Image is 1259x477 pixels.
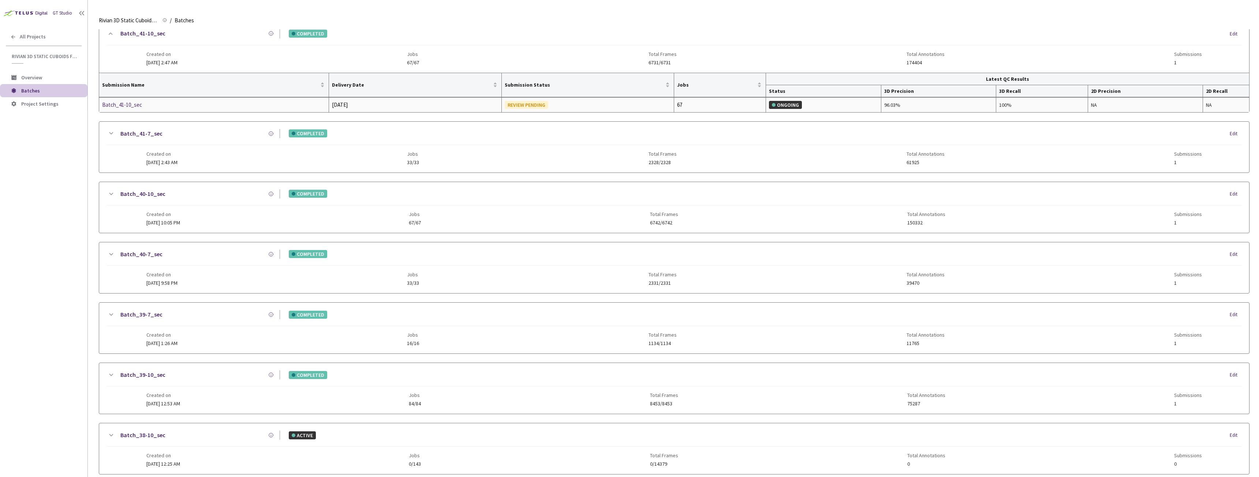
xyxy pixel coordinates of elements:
[1230,251,1242,258] div: Edit
[146,392,180,398] span: Created on
[407,341,419,346] span: 16/16
[505,82,664,88] span: Submission Status
[649,51,677,57] span: Total Frames
[146,272,178,277] span: Created on
[907,211,945,217] span: Total Annotations
[146,211,180,217] span: Created on
[1230,30,1242,38] div: Edit
[407,60,419,65] span: 67/67
[677,101,763,109] div: 67
[996,85,1088,97] th: 3D Recall
[99,73,329,97] th: Submission Name
[1174,461,1202,467] span: 0
[21,87,40,94] span: Batches
[907,461,945,467] span: 0
[120,310,162,319] a: Batch_39-7_sec
[21,101,59,107] span: Project Settings
[907,51,945,57] span: Total Annotations
[884,101,993,109] div: 96.03%
[907,453,945,458] span: Total Annotations
[650,211,678,217] span: Total Frames
[649,332,677,338] span: Total Frames
[649,60,677,65] span: 6731/6731
[505,101,548,109] div: REVIEW PENDING
[1174,280,1202,286] span: 1
[120,431,165,440] a: Batch_38-10_sec
[1206,101,1246,109] div: NA
[120,129,162,138] a: Batch_41-7_sec
[1174,272,1202,277] span: Submissions
[407,272,419,277] span: Jobs
[409,211,421,217] span: Jobs
[649,151,677,157] span: Total Frames
[907,401,945,406] span: 75287
[766,73,1249,85] th: Latest QC Results
[1174,341,1202,346] span: 1
[1174,211,1202,217] span: Submissions
[907,60,945,65] span: 174404
[907,392,945,398] span: Total Annotations
[769,101,802,109] div: ONGOING
[1174,332,1202,338] span: Submissions
[289,431,316,439] div: ACTIVE
[407,160,419,165] span: 33/33
[650,453,678,458] span: Total Frames
[170,16,172,25] li: /
[907,341,945,346] span: 11765
[1174,220,1202,226] span: 1
[289,30,327,38] div: COMPLETED
[1174,60,1202,65] span: 1
[649,341,677,346] span: 1134/1134
[407,332,419,338] span: Jobs
[99,303,1249,353] div: Batch_39-7_secCOMPLETEDEditCreated on[DATE] 1:26 AMJobs16/16Total Frames1134/1134Total Annotation...
[289,371,327,379] div: COMPLETED
[289,250,327,258] div: COMPLETED
[1230,371,1242,379] div: Edit
[409,453,421,458] span: Jobs
[407,51,419,57] span: Jobs
[1174,392,1202,398] span: Submissions
[409,461,421,467] span: 0/143
[146,340,178,347] span: [DATE] 1:26 AM
[409,392,421,398] span: Jobs
[881,85,996,97] th: 3D Precision
[907,272,945,277] span: Total Annotations
[146,332,178,338] span: Created on
[999,101,1085,109] div: 100%
[146,151,178,157] span: Created on
[120,370,165,379] a: Batch_39-10_sec
[120,29,165,38] a: Batch_41-10_sec
[146,280,178,286] span: [DATE] 9:58 PM
[102,82,319,88] span: Submission Name
[1088,85,1203,97] th: 2D Precision
[99,122,1249,173] div: Batch_41-7_secCOMPLETEDEditCreated on[DATE] 2:43 AMJobs33/33Total Frames2328/2328Total Annotation...
[53,10,72,17] div: GT Studio
[1203,85,1249,97] th: 2D Recall
[1174,51,1202,57] span: Submissions
[677,82,756,88] span: Jobs
[99,363,1249,414] div: Batch_39-10_secCOMPLETEDEditCreated on[DATE] 12:53 AMJobs84/84Total Frames8453/8453Total Annotati...
[120,189,165,198] a: Batch_40-10_sec
[907,332,945,338] span: Total Annotations
[99,242,1249,293] div: Batch_40-7_secCOMPLETEDEditCreated on[DATE] 9:58 PMJobs33/33Total Frames2331/2331Total Annotation...
[907,280,945,286] span: 39470
[120,250,162,259] a: Batch_40-7_sec
[649,160,677,165] span: 2328/2328
[650,392,678,398] span: Total Frames
[1174,453,1202,458] span: Submissions
[146,59,178,66] span: [DATE] 2:47 AM
[1091,101,1200,109] div: NA
[649,272,677,277] span: Total Frames
[289,190,327,198] div: COMPLETED
[407,151,419,157] span: Jobs
[21,74,42,81] span: Overview
[766,85,881,97] th: Status
[1230,311,1242,318] div: Edit
[332,82,491,88] span: Delivery Date
[289,129,327,137] div: COMPLETED
[907,160,945,165] span: 61925
[99,22,1249,72] div: Batch_41-10_secCOMPLETEDEditCreated on[DATE] 2:47 AMJobs67/67Total Frames6731/6731Total Annotatio...
[146,219,180,226] span: [DATE] 10:05 PM
[650,461,678,467] span: 0/14379
[99,16,158,25] span: Rivian 3D Static Cuboids fixed[2024-25]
